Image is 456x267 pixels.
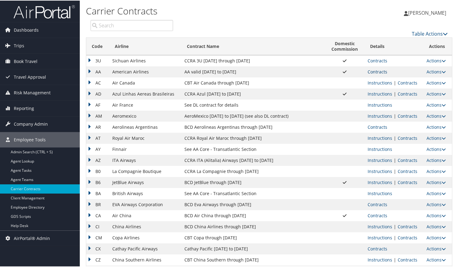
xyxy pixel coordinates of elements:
a: View Contracts [398,168,417,174]
a: View Contracts [398,79,417,85]
a: View Ticketing Instructions [368,256,392,262]
a: View Ticketing Instructions [368,135,392,140]
td: CBT Copa through [DATE] [181,232,325,243]
td: Azul Linhas Aereas Brasileiras [109,88,181,99]
span: | [392,256,398,262]
td: Aerolineas Argentinas [109,121,181,132]
span: | [392,112,398,118]
span: | [392,234,398,240]
td: Sichuan Airlines [109,55,181,66]
td: EVA Airways Corporation [109,198,181,210]
a: View Contracts [368,68,387,74]
span: Dashboards [14,22,39,37]
th: Details: activate to sort column ascending [365,37,423,55]
a: View Ticketing Instructions [368,146,392,151]
td: American Airlines [109,66,181,77]
td: AZ [86,154,109,165]
td: AR [86,121,109,132]
a: View Ticketing Instructions [368,223,392,229]
a: Actions [427,157,446,163]
a: Actions [427,57,446,63]
a: View Contracts [398,223,417,229]
a: View Ticketing Instructions [368,90,392,96]
td: China Southern Airlines [109,254,181,265]
td: B6 [86,176,109,187]
span: [PERSON_NAME] [408,9,446,16]
td: JetBlue Airways [109,176,181,187]
td: BCD China Airlines through [DATE] [181,221,325,232]
a: View Ticketing Instructions [368,234,392,240]
a: [PERSON_NAME] [404,3,452,22]
th: DomesticCommission: activate to sort column ascending [325,37,365,55]
a: View Contracts [398,234,417,240]
td: Air Canada [109,77,181,88]
td: BA [86,187,109,198]
a: View Contracts [398,90,417,96]
a: View Contracts [368,212,387,218]
td: AF [86,99,109,110]
td: China Airlines [109,221,181,232]
a: Actions [427,101,446,107]
td: BCD Eva Airways through [DATE] [181,198,325,210]
td: Air China [109,210,181,221]
td: See AA Core - Transatlantic Section [181,187,325,198]
td: BR [86,198,109,210]
a: Actions [427,135,446,140]
a: View Ticketing Instructions [368,79,392,85]
td: AA [86,66,109,77]
a: Actions [427,201,446,207]
span: Reporting [14,100,34,116]
td: CCRA La Compagnie through [DATE] [181,165,325,176]
span: | [392,179,398,185]
a: Actions [427,90,446,96]
td: Royal Air Maroc [109,132,181,143]
span: Company Admin [14,116,48,131]
td: CZ [86,254,109,265]
a: View Contracts [398,157,417,163]
span: | [392,223,398,229]
td: BCD JetBlue through [DATE] [181,176,325,187]
span: Employee Tools [14,132,46,147]
a: View Ticketing Instructions [368,190,392,196]
td: Copa Airlines [109,232,181,243]
td: AT [86,132,109,143]
a: View Contracts [368,245,387,251]
a: Actions [427,256,446,262]
a: View Ticketing Instructions [368,168,392,174]
td: BCD Air China through [DATE] [181,210,325,221]
a: Actions [427,190,446,196]
td: Aeromexico [109,110,181,121]
td: CBT Air Canada through [DATE] [181,77,325,88]
td: CM [86,232,109,243]
a: Actions [427,68,446,74]
a: View Ticketing Instructions [368,157,392,163]
td: AeroMexico [DATE] to [DATE] (see also DL contract) [181,110,325,121]
span: | [392,135,398,140]
td: AD [86,88,109,99]
a: Table Actions [412,30,448,37]
td: B0 [86,165,109,176]
a: Actions [427,223,446,229]
td: See DL contract for details [181,99,325,110]
td: Finnair [109,143,181,154]
span: | [392,157,398,163]
td: 3U [86,55,109,66]
th: Airline: activate to sort column ascending [109,37,181,55]
a: Actions [427,234,446,240]
td: CA [86,210,109,221]
a: Actions [427,146,446,151]
input: Search [91,19,173,30]
span: | [392,90,398,96]
th: Code: activate to sort column descending [86,37,109,55]
img: airportal-logo.png [14,4,75,18]
td: ITA Airways [109,154,181,165]
td: CI [86,221,109,232]
span: AirPortal® Admin [14,230,50,245]
td: CCRA Royal Air Maroc through [DATE] [181,132,325,143]
a: View Contracts [398,256,417,262]
td: CBT China Southern through [DATE] [181,254,325,265]
td: BCD Aerolineas Argentinas through [DATE] [181,121,325,132]
td: CCRA Azul [DATE] to [DATE] [181,88,325,99]
a: Actions [427,124,446,129]
span: Risk Management [14,84,51,100]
